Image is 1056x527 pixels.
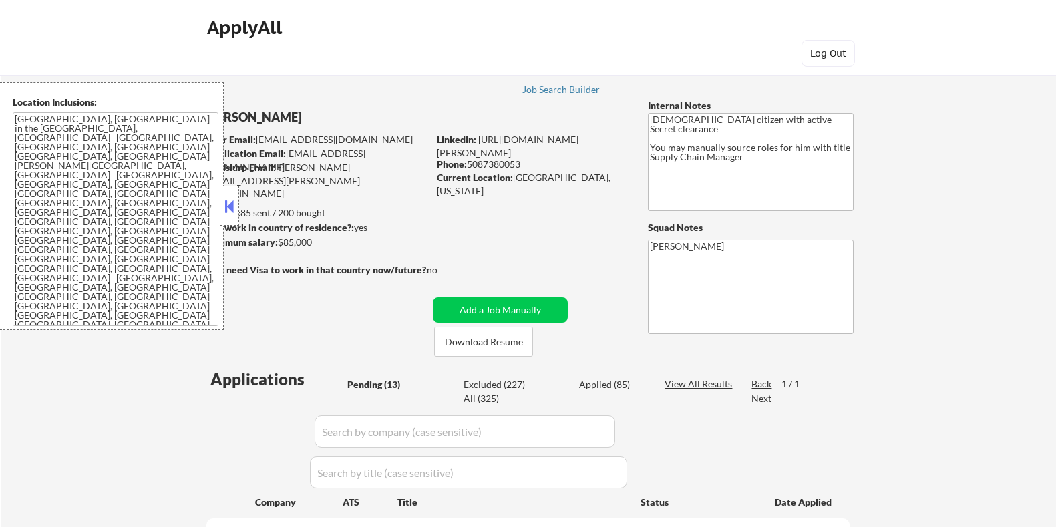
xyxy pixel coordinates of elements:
div: Location Inclusions: [13,96,218,109]
div: Title [397,496,628,509]
div: Date Applied [775,496,834,509]
div: Applications [210,371,343,387]
div: Back [751,377,773,391]
strong: Phone: [437,158,467,170]
div: 85 sent / 200 bought [206,206,428,220]
div: 5087380053 [437,158,626,171]
div: Status [641,490,755,514]
div: [PERSON_NAME][EMAIL_ADDRESS][PERSON_NAME][DOMAIN_NAME] [206,161,428,200]
div: Squad Notes [648,221,854,234]
button: Download Resume [434,327,533,357]
a: Job Search Builder [522,84,600,98]
div: Next [751,392,773,405]
div: [EMAIL_ADDRESS][DOMAIN_NAME] [207,147,428,173]
div: Job Search Builder [522,85,600,94]
div: [PERSON_NAME] [206,109,481,126]
strong: Will need Visa to work in that country now/future?: [206,264,429,275]
div: Company [255,496,343,509]
div: View All Results [665,377,736,391]
strong: Mailslurp Email: [206,162,276,173]
strong: Can work in country of residence?: [206,222,354,233]
div: ATS [343,496,397,509]
strong: Minimum salary: [206,236,278,248]
div: [EMAIL_ADDRESS][DOMAIN_NAME] [207,133,428,146]
strong: Current Location: [437,172,513,183]
input: Search by company (case sensitive) [315,415,615,448]
div: [GEOGRAPHIC_DATA], [US_STATE] [437,171,626,197]
div: 1 / 1 [781,377,812,391]
div: All (325) [464,392,530,405]
a: [URL][DOMAIN_NAME][PERSON_NAME] [437,134,578,158]
strong: Application Email: [207,148,286,159]
button: Log Out [802,40,855,67]
strong: LinkedIn: [437,134,476,145]
button: Add a Job Manually [433,297,568,323]
div: no [427,263,465,277]
div: Excluded (227) [464,378,530,391]
input: Search by title (case sensitive) [310,456,627,488]
div: Applied (85) [579,378,646,391]
div: Pending (13) [347,378,414,391]
div: yes [206,221,424,234]
div: $85,000 [206,236,428,249]
div: ApplyAll [207,16,286,39]
div: Internal Notes [648,99,854,112]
